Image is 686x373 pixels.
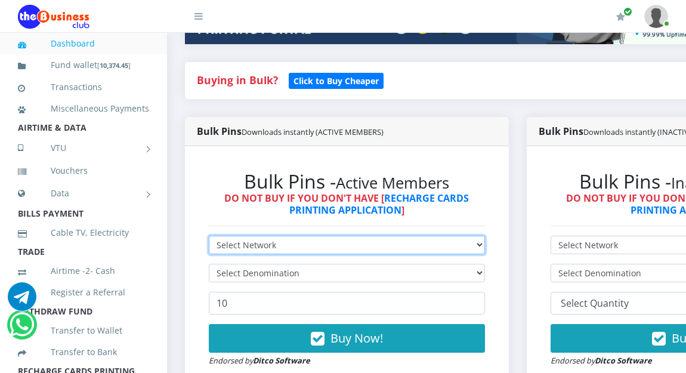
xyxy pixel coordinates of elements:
small: Active Members [336,172,449,193]
strong: Buying in Bulk? [197,73,278,87]
a: VTU [18,133,149,163]
a: Dashboard [18,30,149,57]
small: Endorsed by [209,355,310,366]
span: Renew/Upgrade Subscription [623,7,632,16]
a: Chat for support [10,319,34,339]
a: Fund wallet[10,374.45] [18,51,149,79]
strong: Ditco Software [595,355,652,366]
button: Buy Now! [209,324,485,353]
a: Transfer to Bank [18,338,149,366]
strong: DO NOT BUY IF YOU DON'T HAVE [ ] [224,192,469,216]
a: Airtime -2- Cash [18,257,149,285]
span: Buy Now! [330,330,383,346]
small: Endorsed by [551,355,652,366]
a: Chat for support [8,291,36,311]
img: Logo [18,5,89,29]
b: Click to Buy Cheaper [293,75,379,87]
a: Register a Referral [18,279,149,306]
a: Data [18,178,149,208]
a: Transactions [18,73,149,101]
a: Cable TV, Electricity [18,219,149,246]
small: Downloads instantly (ACTIVE MEMBERS) [242,127,384,137]
a: RECHARGE CARDS PRINTING APPLICATION [289,192,469,216]
a: Click to Buy Cheaper [289,73,384,87]
i: Renew/Upgrade Subscription [616,12,625,21]
input: Enter Quantity [209,292,485,315]
h2: Bulk Pins - [209,170,485,193]
a: Vouchers [18,157,149,184]
strong: Bulk Pins [197,125,384,138]
b: 10,374.45 [100,61,128,70]
small: [ ] [97,61,131,70]
strong: Ditco Software [253,355,310,366]
a: Transfer to Wallet [18,317,149,344]
a: Miscellaneous Payments [18,95,149,122]
img: User [644,5,668,28]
